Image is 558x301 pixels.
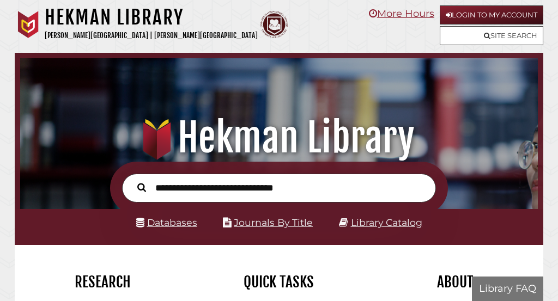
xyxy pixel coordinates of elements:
h1: Hekman Library [45,5,258,29]
p: [PERSON_NAME][GEOGRAPHIC_DATA] | [PERSON_NAME][GEOGRAPHIC_DATA] [45,29,258,42]
i: Search [137,183,146,193]
a: Site Search [440,26,543,45]
a: Login to My Account [440,5,543,24]
a: Databases [136,217,197,228]
a: Library Catalog [351,217,422,228]
img: Calvin University [15,11,42,38]
h2: About [375,273,535,291]
h1: Hekman Library [28,114,529,162]
a: More Hours [369,8,434,20]
h2: Research [23,273,183,291]
img: Calvin Theological Seminary [260,11,288,38]
a: Journals By Title [234,217,313,228]
button: Search [132,180,151,194]
h2: Quick Tasks [199,273,359,291]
